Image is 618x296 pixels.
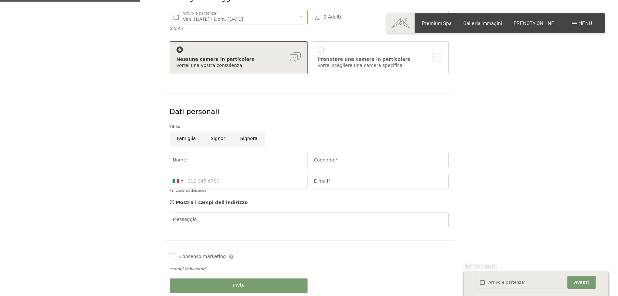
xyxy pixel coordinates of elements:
span: Menu [578,20,592,26]
span: Avanti [574,279,589,285]
div: Titolo [170,123,449,130]
span: Invia [233,282,244,289]
div: 2 Notti [170,26,308,32]
div: Dati personali [170,107,449,117]
span: Richiesta express [464,264,496,269]
input: 312 345 6789 [170,174,308,188]
div: Nessuna camera in particolare [176,56,301,63]
div: Vorrei scegliere una camera specifica [318,62,442,69]
a: Premium Spa [422,20,452,26]
button: Avanti [567,276,595,289]
div: Prenotare una camera in particolare [318,56,442,63]
span: Consenso marketing [179,253,226,260]
button: Invia [170,278,308,293]
a: Galleria immagini [463,20,502,26]
div: Vorrei una vostra consulenza [176,62,301,69]
div: Italy (Italia): +39 [170,174,185,188]
label: Per qualsiasi domanda [170,189,206,192]
span: Mostra i campi dell'indirizzo [176,200,248,205]
div: *campi obbligatori [170,266,449,272]
a: PRENOTA ONLINE [514,20,554,26]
